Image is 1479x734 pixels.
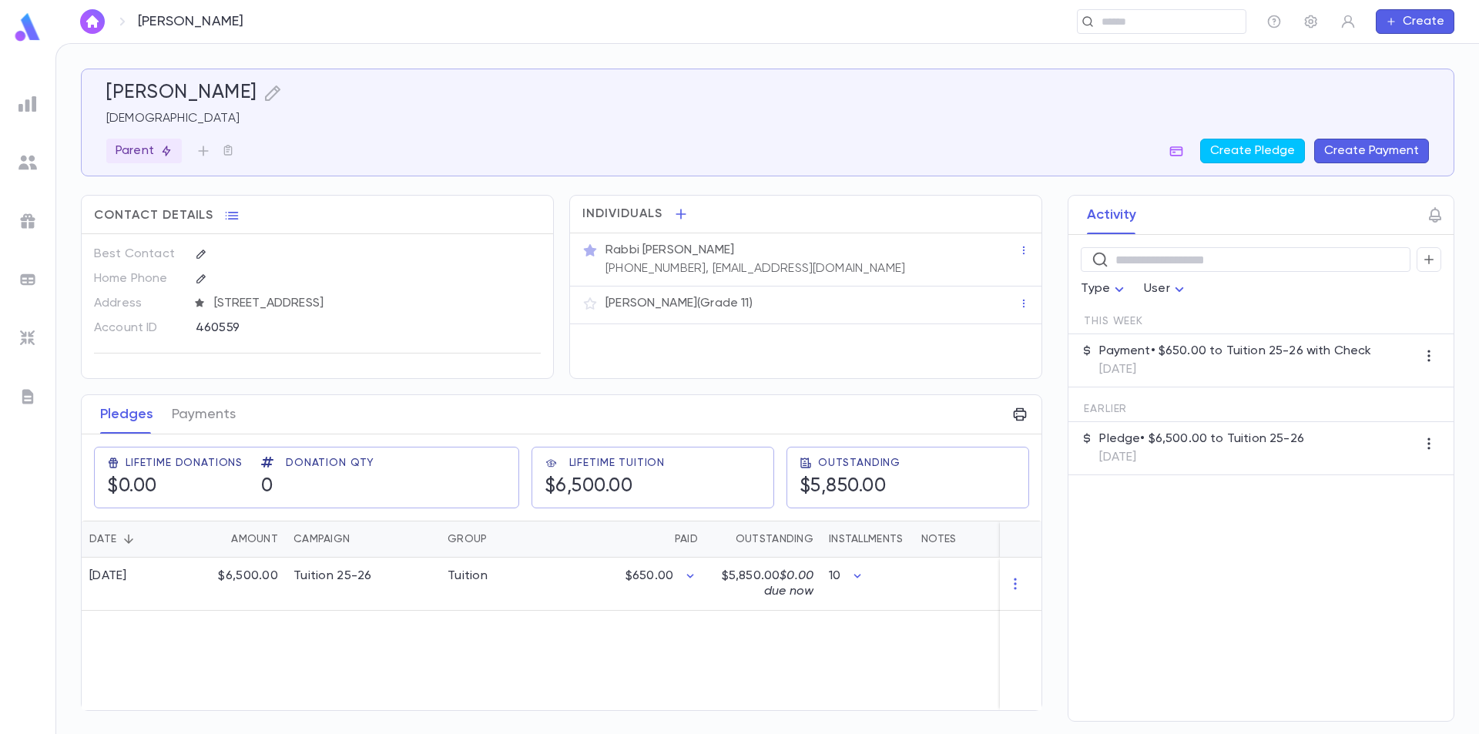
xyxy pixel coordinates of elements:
[545,475,633,498] h5: $6,500.00
[231,521,278,558] div: Amount
[921,521,956,558] div: Notes
[286,457,374,469] span: Donation Qty
[1144,283,1170,295] span: User
[555,521,706,558] div: Paid
[116,527,141,551] button: Sort
[440,521,555,558] div: Group
[126,457,243,469] span: Lifetime Donations
[713,568,813,599] p: $5,850.00
[1314,139,1429,163] button: Create Payment
[293,521,350,558] div: Campaign
[1099,431,1303,447] p: Pledge • $6,500.00 to Tuition 25-26
[107,475,157,498] h5: $0.00
[675,521,698,558] div: Paid
[106,111,1429,126] p: [DEMOGRAPHIC_DATA]
[293,568,372,584] div: Tuition 25-26
[106,82,257,105] h5: [PERSON_NAME]
[605,243,734,258] p: Rabbi [PERSON_NAME]
[829,568,840,584] p: 10
[116,143,173,159] p: Parent
[12,12,43,42] img: logo
[94,208,213,223] span: Contact Details
[1200,139,1305,163] button: Create Pledge
[625,568,673,584] p: $650.00
[18,212,37,230] img: campaigns_grey.99e729a5f7ee94e3726e6486bddda8f1.svg
[18,153,37,172] img: students_grey.60c7aba0da46da39d6d829b817ac14fc.svg
[1084,315,1143,327] span: This Week
[764,570,813,598] span: $0.00 due now
[83,15,102,28] img: home_white.a664292cf8c1dea59945f0da9f25487c.svg
[605,296,753,311] p: [PERSON_NAME] (Grade 11)
[82,521,186,558] div: Date
[186,521,286,558] div: Amount
[821,521,914,558] div: Installments
[1084,403,1127,415] span: Earlier
[605,261,905,277] p: [PHONE_NUMBER], [EMAIL_ADDRESS][DOMAIN_NAME]
[89,568,127,584] div: [DATE]
[100,395,153,434] button: Pledges
[1099,362,1371,377] p: [DATE]
[582,206,662,222] span: Individuals
[196,316,464,339] div: 460559
[1087,196,1136,234] button: Activity
[18,387,37,406] img: letters_grey.7941b92b52307dd3b8a917253454ce1c.svg
[286,521,440,558] div: Campaign
[818,457,900,469] span: Outstanding
[1081,283,1110,295] span: Type
[208,296,542,311] span: [STREET_ADDRESS]
[106,139,182,163] div: Parent
[261,475,273,498] h5: 0
[569,457,665,469] span: Lifetime Tuition
[138,13,243,30] p: [PERSON_NAME]
[800,475,887,498] h5: $5,850.00
[18,329,37,347] img: imports_grey.530a8a0e642e233f2baf0ef88e8c9fcb.svg
[89,521,116,558] div: Date
[1376,9,1454,34] button: Create
[1099,450,1303,465] p: [DATE]
[448,568,488,584] div: Tuition
[448,521,487,558] div: Group
[1099,344,1371,359] p: Payment • $650.00 to Tuition 25-26 with Check
[172,395,236,434] button: Payments
[18,95,37,113] img: reports_grey.c525e4749d1bce6a11f5fe2a8de1b229.svg
[1081,274,1129,304] div: Type
[914,521,1106,558] div: Notes
[829,521,903,558] div: Installments
[94,316,183,340] p: Account ID
[18,270,37,289] img: batches_grey.339ca447c9d9533ef1741baa751efc33.svg
[1144,274,1189,304] div: User
[94,291,183,316] p: Address
[94,242,183,266] p: Best Contact
[186,558,286,611] div: $6,500.00
[94,266,183,291] p: Home Phone
[706,521,821,558] div: Outstanding
[736,521,813,558] div: Outstanding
